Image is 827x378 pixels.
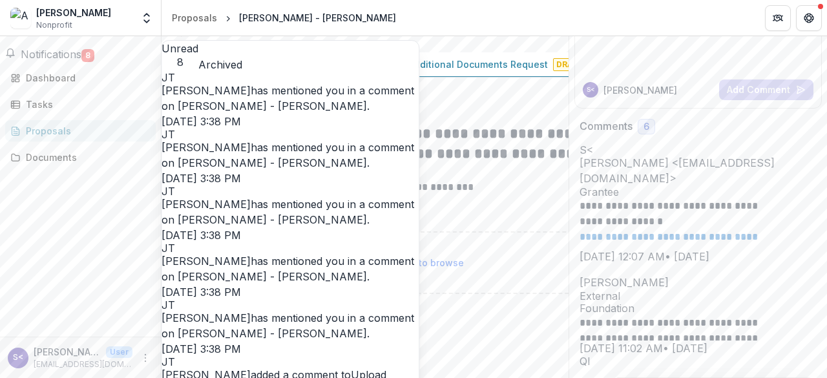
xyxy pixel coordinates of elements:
span: Grantee [580,186,817,198]
div: Proposals [26,124,145,138]
a: [PERSON_NAME] - [PERSON_NAME] [178,327,367,340]
span: Notifications [21,48,81,61]
a: Documents [5,147,156,168]
span: [PERSON_NAME] [162,141,251,154]
p: has mentioned you in a comment on . [162,140,419,171]
div: Samihah Ibrahim <abrahamventure23@gmail.com> [587,87,595,93]
div: Qistina Izahan [580,356,817,366]
p: [DATE] 3:38 PM [162,284,419,300]
button: Open entity switcher [138,5,156,31]
button: Notifications8 [5,47,94,62]
div: [PERSON_NAME] - [PERSON_NAME] [239,11,396,25]
span: 8 [81,49,94,62]
span: Draft [553,58,587,71]
span: 8 [162,56,198,68]
span: [PERSON_NAME] [162,84,251,97]
span: [PERSON_NAME] [162,198,251,211]
a: [PERSON_NAME] - [PERSON_NAME] [178,100,367,112]
span: External [580,290,817,302]
button: Archived [198,57,242,72]
div: Proposals [172,11,217,25]
span: [PERSON_NAME] [162,311,251,324]
div: Josselyn Tan [162,186,419,196]
p: [PERSON_NAME] <[EMAIL_ADDRESS][DOMAIN_NAME]> [580,155,817,186]
div: Samihah Ibrahim <abrahamventure23@gmail.com> [13,353,23,362]
a: Tasks [5,94,156,115]
a: Proposals [5,120,156,142]
span: Foundation [580,302,817,315]
div: Josselyn Tan [162,300,419,310]
p: [PERSON_NAME] [580,275,817,290]
button: Unread [162,41,198,68]
div: Tasks [26,98,145,111]
div: Josselyn Tan [162,129,419,140]
p: User [106,346,132,358]
a: [PERSON_NAME] - [PERSON_NAME] [178,213,367,226]
p: [DATE] 3:38 PM [162,171,419,186]
a: [PERSON_NAME] - [PERSON_NAME] [178,156,367,169]
a: Proposals [167,8,222,27]
button: Partners [765,5,791,31]
p: [PERSON_NAME] <[EMAIL_ADDRESS][DOMAIN_NAME]> [34,345,101,359]
p: [DATE] 3:38 PM [162,114,419,129]
p: [DATE] 11:02 AM • [DATE] [580,341,817,356]
p: [DATE] 3:38 PM [162,341,419,357]
p: [DATE] 3:38 PM [162,227,419,243]
button: More [138,350,153,366]
p: [PERSON_NAME] [603,83,677,97]
div: Documents [26,151,145,164]
p: has mentioned you in a comment on . [162,83,419,114]
span: Nonprofit [36,19,72,31]
p: Additional Documents Request [408,58,548,71]
p: [EMAIL_ADDRESS][DOMAIN_NAME] [34,359,132,370]
a: [PERSON_NAME] - [PERSON_NAME] [178,270,367,283]
div: Josselyn Tan [162,243,419,253]
p: has mentioned you in a comment on . [162,310,419,341]
button: Add Comment [719,79,813,100]
div: [PERSON_NAME] [36,6,111,19]
p: [DATE] 12:07 AM • [DATE] [580,249,817,264]
nav: breadcrumb [167,8,401,27]
span: 6 [644,121,649,132]
span: [PERSON_NAME] [162,255,251,268]
a: Dashboard [5,67,156,89]
p: has mentioned you in a comment on . [162,253,419,284]
p: has mentioned you in a comment on . [162,196,419,227]
h2: Comments [580,120,633,132]
div: Josselyn Tan [162,357,419,367]
button: Get Help [796,5,822,31]
div: Josselyn Tan [162,72,419,83]
div: Samihah Ibrahim <abrahamventure23@gmail.com> [580,145,817,155]
div: Dashboard [26,71,145,85]
span: click to browse [395,257,464,268]
img: Abraham Venture [10,8,31,28]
